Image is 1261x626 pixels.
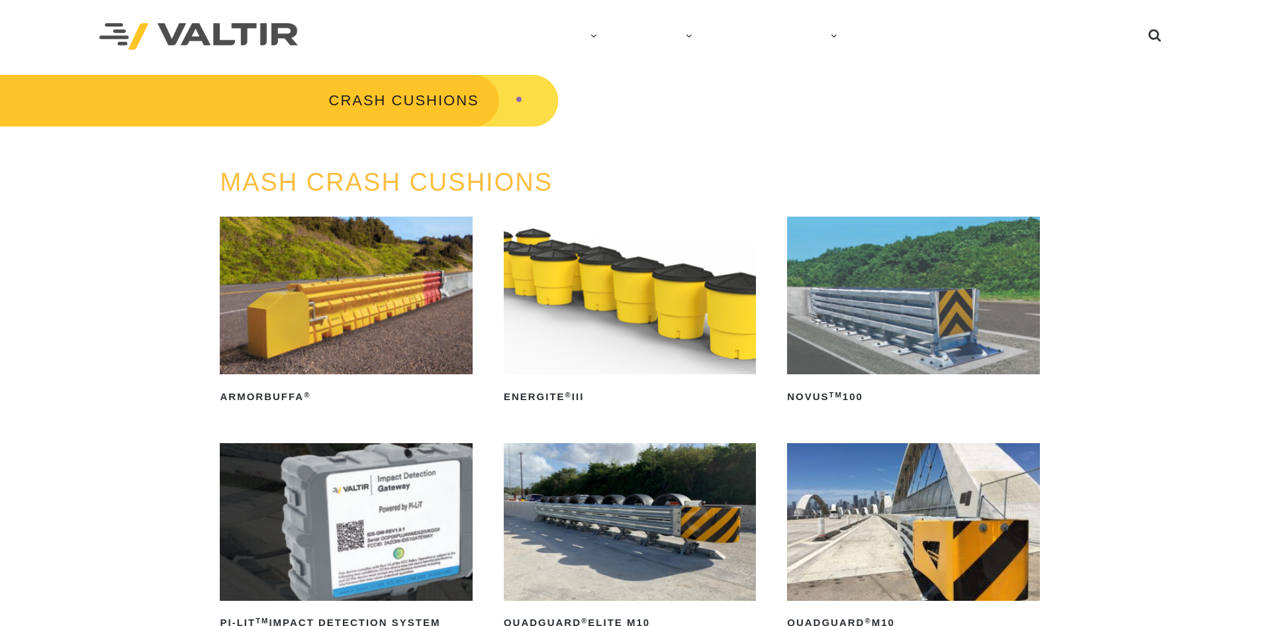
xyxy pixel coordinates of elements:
[851,23,925,50] a: CONTACT
[787,217,1039,407] a: NOVUSTM100
[565,391,572,399] sup: ®
[504,217,756,407] a: ENERGITE®III
[304,391,310,399] sup: ®
[329,92,479,109] span: CRASH CUSHIONS
[787,386,1039,407] h2: NOVUS 100
[864,617,871,625] sup: ®
[706,23,762,50] a: NEWS
[99,23,298,50] img: Valtir
[220,168,553,196] a: MASH CRASH CUSHIONS
[829,391,843,399] sup: TM
[231,92,323,109] a: PRODUCTS
[520,23,610,50] a: COMPANY
[256,617,269,625] sup: TM
[504,386,756,407] h2: ENERGITE III
[581,617,588,625] sup: ®
[220,386,472,407] h2: ArmorBuffa
[762,23,851,50] a: CAREERS
[610,23,706,50] a: PRODUCTS
[220,217,472,407] a: ArmorBuffa®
